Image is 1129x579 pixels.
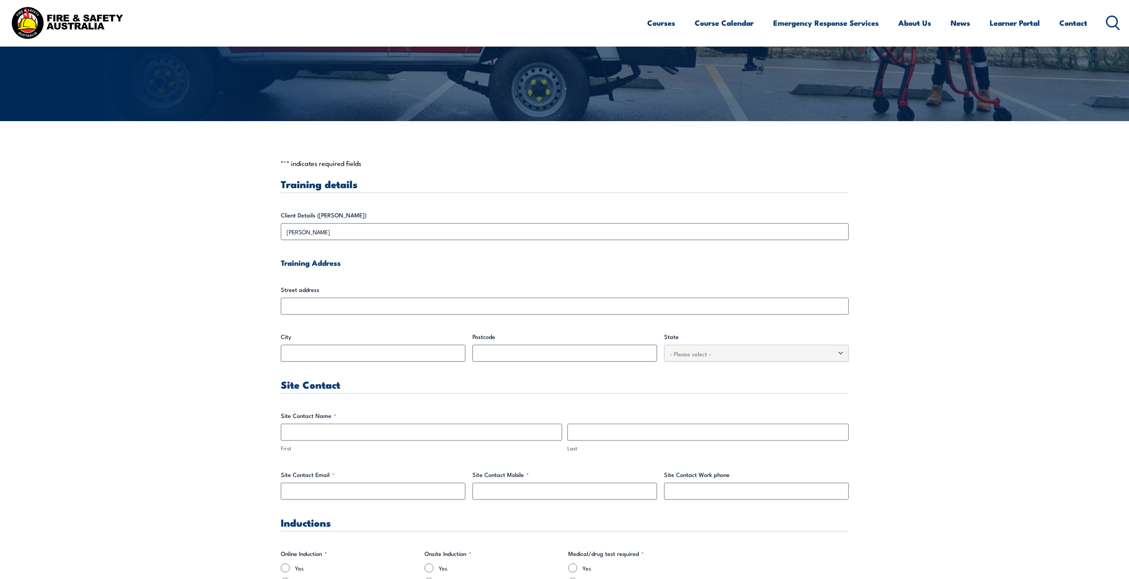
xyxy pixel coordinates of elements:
[567,444,849,453] label: Last
[281,444,562,453] label: First
[1059,11,1087,35] a: Contact
[951,11,970,35] a: News
[664,470,849,479] label: Site Contact Work phone
[898,11,931,35] a: About Us
[281,379,849,390] h3: Site Contact
[281,258,849,268] h4: Training Address
[472,470,657,479] label: Site Contact Mobile
[568,549,644,558] legend: Medical/drug test required
[647,11,675,35] a: Courses
[281,179,849,189] h3: Training details
[281,285,849,294] label: Street address
[773,11,879,35] a: Emergency Response Services
[281,470,465,479] label: Site Contact Email
[695,11,754,35] a: Course Calendar
[281,332,465,341] label: City
[990,11,1040,35] a: Learner Portal
[281,411,336,420] legend: Site Contact Name
[281,549,327,558] legend: Online Induction
[664,332,849,341] label: State
[281,517,849,528] h3: Inductions
[425,549,471,558] legend: Onsite Induction
[281,211,849,220] label: Client Details ([PERSON_NAME])
[281,159,849,168] p: " " indicates required fields
[439,563,561,572] label: Yes
[582,563,705,572] label: Yes
[295,563,417,572] label: Yes
[472,332,657,341] label: Postcode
